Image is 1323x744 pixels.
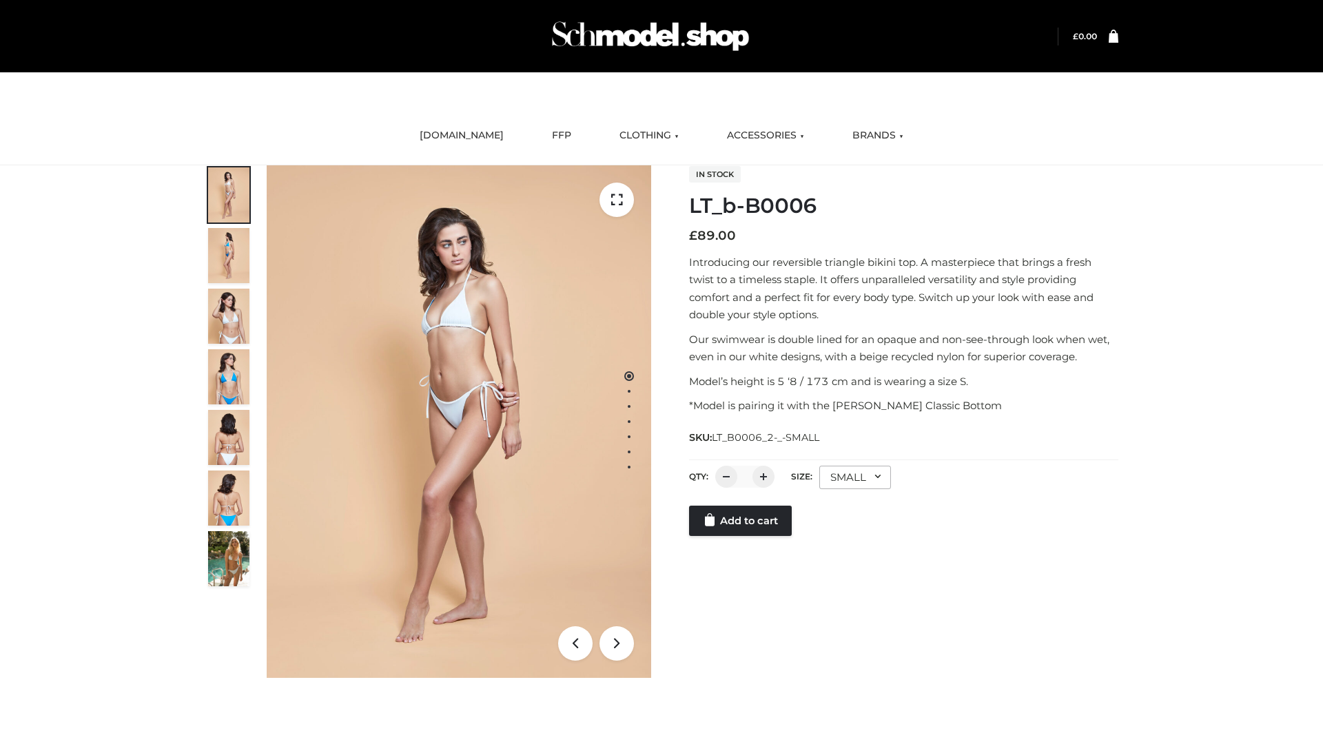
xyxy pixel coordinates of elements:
img: Schmodel Admin 964 [547,9,754,63]
img: ArielClassicBikiniTop_CloudNine_AzureSky_OW114ECO_1-scaled.jpg [208,167,249,223]
span: LT_B0006_2-_-SMALL [712,431,819,444]
img: ArielClassicBikiniTop_CloudNine_AzureSky_OW114ECO_4-scaled.jpg [208,349,249,404]
bdi: 89.00 [689,228,736,243]
a: CLOTHING [609,121,689,151]
a: [DOMAIN_NAME] [409,121,514,151]
a: ACCESSORIES [717,121,814,151]
div: SMALL [819,466,891,489]
img: ArielClassicBikiniTop_CloudNine_AzureSky_OW114ECO_3-scaled.jpg [208,289,249,344]
a: BRANDS [842,121,914,151]
h1: LT_b-B0006 [689,194,1118,218]
img: Arieltop_CloudNine_AzureSky2.jpg [208,531,249,586]
p: Model’s height is 5 ‘8 / 173 cm and is wearing a size S. [689,373,1118,391]
span: SKU: [689,429,821,446]
p: Introducing our reversible triangle bikini top. A masterpiece that brings a fresh twist to a time... [689,254,1118,324]
p: *Model is pairing it with the [PERSON_NAME] Classic Bottom [689,397,1118,415]
img: ArielClassicBikiniTop_CloudNine_AzureSky_OW114ECO_7-scaled.jpg [208,410,249,465]
p: Our swimwear is double lined for an opaque and non-see-through look when wet, even in our white d... [689,331,1118,366]
span: £ [689,228,697,243]
img: ArielClassicBikiniTop_CloudNine_AzureSky_OW114ECO_1 [267,165,651,678]
label: Size: [791,471,812,482]
span: £ [1073,31,1078,41]
a: £0.00 [1073,31,1097,41]
img: ArielClassicBikiniTop_CloudNine_AzureSky_OW114ECO_2-scaled.jpg [208,228,249,283]
span: In stock [689,166,741,183]
bdi: 0.00 [1073,31,1097,41]
img: ArielClassicBikiniTop_CloudNine_AzureSky_OW114ECO_8-scaled.jpg [208,471,249,526]
a: FFP [542,121,582,151]
a: Add to cart [689,506,792,536]
label: QTY: [689,471,708,482]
